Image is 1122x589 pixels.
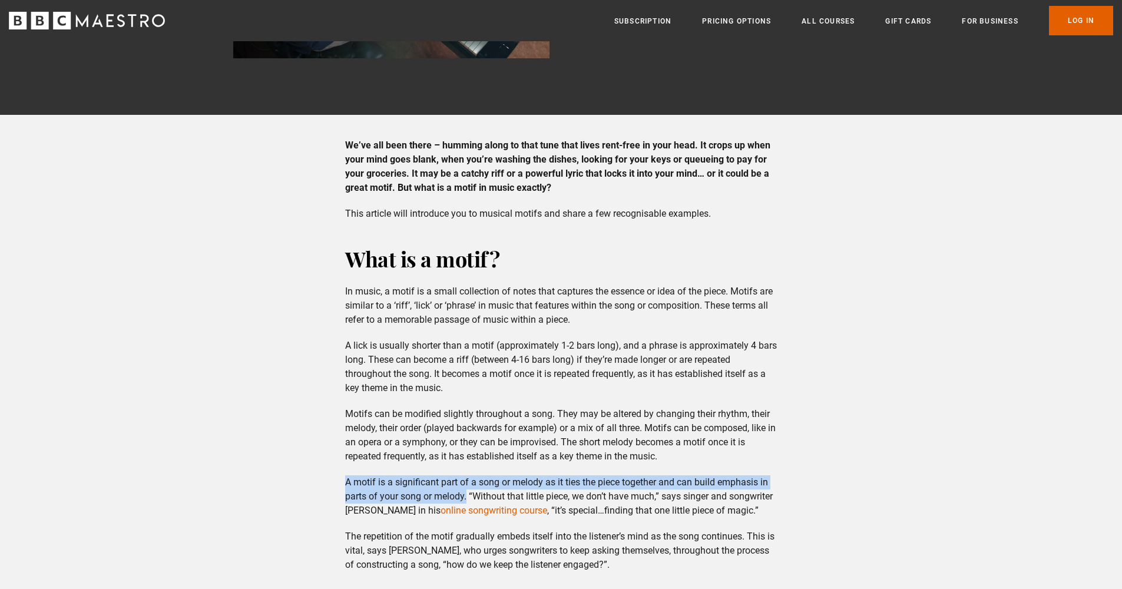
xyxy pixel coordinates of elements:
svg: BBC Maestro [9,12,165,29]
a: Log In [1049,6,1113,35]
a: Gift Cards [885,15,931,27]
a: All Courses [802,15,855,27]
p: The repetition of the motif gradually embeds itself into the listener’s mind as the song continue... [345,530,777,572]
strong: We’ve all been there – humming along to that tune that lives rent-free in your head. It crops up ... [345,140,770,193]
p: In music, a motif is a small collection of notes that captures the essence or idea of the piece. ... [345,284,777,327]
a: For business [962,15,1018,27]
a: Subscription [614,15,671,27]
h2: What is a motif? [345,244,777,273]
p: This article will introduce you to musical motifs and share a few recognisable examples. [345,207,777,221]
p: A motif is a significant part of a song or melody as it ties the piece together and can build emp... [345,475,777,518]
a: Pricing Options [702,15,771,27]
p: Motifs can be modified slightly throughout a song. They may be altered by changing their rhythm, ... [345,407,777,464]
a: online songwriting course [441,505,547,516]
p: A lick is usually shorter than a motif (approximately 1-2 bars long), and a phrase is approximate... [345,339,777,395]
nav: Primary [614,6,1113,35]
